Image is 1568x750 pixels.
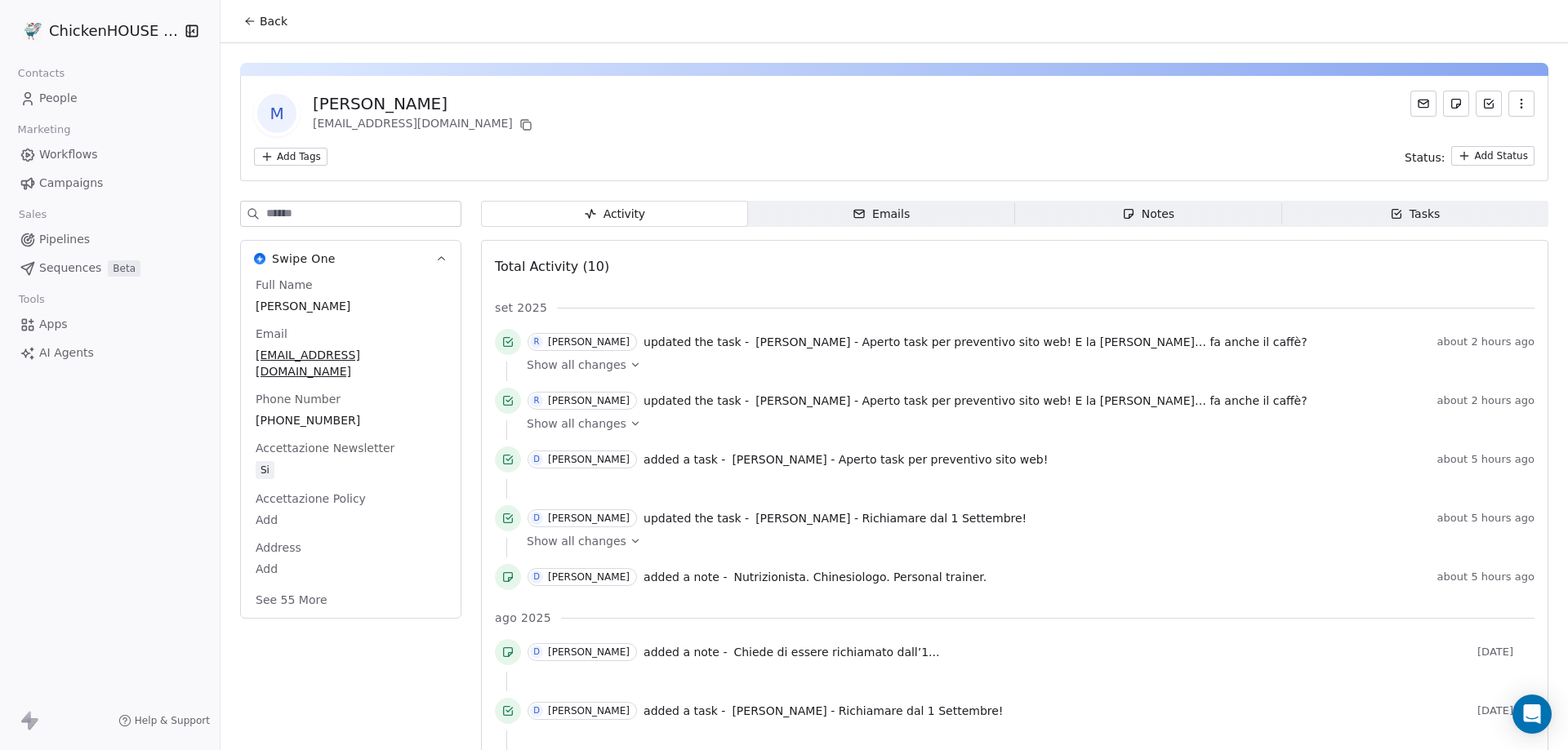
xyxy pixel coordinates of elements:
span: [PERSON_NAME] - Richiamare dal 1 Settembre! [755,512,1027,525]
span: ChickenHOUSE snc [49,20,180,42]
span: Nutrizionista. Chinesiologo. Personal trainer. [733,570,987,584]
div: [PERSON_NAME] [548,705,630,717]
span: Campaigns [39,175,103,192]
div: D [533,704,540,717]
span: Full Name [252,277,316,293]
button: See 55 More [246,585,337,615]
img: 4.jpg [23,21,42,41]
div: D [533,512,540,525]
div: Emails [853,206,910,223]
span: Email [252,326,291,342]
img: Swipe One [254,253,265,264]
span: added a task - [644,703,725,719]
div: D [533,570,540,584]
span: Show all changes [527,415,626,432]
span: Beta [108,260,140,277]
span: about 2 hours ago [1437,394,1535,407]
span: Contacts [11,61,72,86]
span: [PERSON_NAME] - Richiamare dal 1 Settembre! [732,704,1003,717]
span: about 5 hours ago [1437,453,1535,466]
span: [PERSON_NAME] [256,298,446,314]
div: [PERSON_NAME] [548,513,630,524]
span: [EMAIL_ADDRESS][DOMAIN_NAME] [256,347,446,379]
div: [PERSON_NAME] [313,92,536,115]
span: Back [260,13,287,29]
div: R [534,335,540,348]
span: [PERSON_NAME] - Aperto task per preventivo sito web! [732,453,1048,466]
a: People [13,85,207,112]
span: about 2 hours ago [1437,335,1535,348]
span: ago 2025 [495,610,551,626]
span: added a note - [644,644,727,660]
span: added a task - [644,451,725,468]
span: People [39,90,78,107]
span: about 5 hours ago [1437,570,1535,584]
span: Accettazione Policy [252,490,369,507]
span: Sales [11,202,54,227]
span: Total Activity (10) [495,259,609,274]
a: AI Agents [13,339,207,366]
a: Pipelines [13,226,207,253]
span: Marketing [11,118,78,142]
a: [PERSON_NAME] - Richiamare dal 1 Settembre! [732,701,1003,721]
span: Sequences [39,260,101,277]
span: [PERSON_NAME] - Aperto task per preventivo sito web! E la [PERSON_NAME]… fa anche il caffè? [755,394,1307,407]
div: [PERSON_NAME] [548,336,630,348]
div: D [533,646,540,659]
div: Swipe OneSwipe One [241,277,461,618]
div: [PERSON_NAME] [548,454,630,465]
button: ChickenHOUSE snc [20,17,174,45]
span: Phone Number [252,391,344,407]
span: Address [252,539,305,556]
span: [PHONE_NUMBER] [256,412,446,428]
a: SequencesBeta [13,255,207,282]
span: M [257,94,296,133]
span: Accettazione Newsletter [252,440,398,456]
span: Apps [39,316,68,333]
span: Show all changes [527,533,626,549]
a: Chiede di essere richiamato dall’1... [733,642,939,662]
span: Workflows [39,146,98,163]
a: [PERSON_NAME] - Aperto task per preventivo sito web! E la [PERSON_NAME]… fa anche il caffè? [755,391,1307,411]
span: about 5 hours ago [1437,512,1535,525]
span: updated the task - [644,334,749,350]
div: [PERSON_NAME] [548,571,630,583]
div: [PERSON_NAME] [548,646,630,658]
span: Pipelines [39,231,90,248]
a: Show all changes [527,357,1523,373]
div: [PERSON_NAME] [548,395,630,406]
div: [EMAIL_ADDRESS][DOMAIN_NAME] [313,115,536,135]
div: R [534,394,540,407]
span: added a note - [644,569,727,585]
span: Help & Support [135,714,210,727]
button: Add Tags [254,148,327,166]
span: AI Agents [39,344,94,362]
a: Show all changes [527,533,1523,549]
span: Add [256,561,446,577]
span: Status: [1405,149,1445,166]
div: Si [261,462,269,478]
div: Notes [1122,206,1174,223]
span: [DATE] [1477,704,1535,717]
span: Chiede di essere richiamato dall’1... [733,646,939,659]
span: updated the task - [644,510,749,526]
span: Tools [11,287,51,312]
span: [DATE] [1477,646,1535,659]
button: Back [234,7,297,36]
div: Tasks [1390,206,1441,223]
a: [PERSON_NAME] - Aperto task per preventivo sito web! E la [PERSON_NAME]… fa anche il caffè? [755,332,1307,352]
span: set 2025 [495,300,547,316]
a: Apps [13,311,207,338]
a: [PERSON_NAME] - Aperto task per preventivo sito web! [732,450,1048,469]
a: Campaigns [13,170,207,197]
a: [PERSON_NAME] - Richiamare dal 1 Settembre! [755,508,1027,528]
button: Swipe OneSwipe One [241,241,461,277]
a: Show all changes [527,415,1523,432]
span: [PERSON_NAME] - Aperto task per preventivo sito web! E la [PERSON_NAME]… fa anche il caffè? [755,335,1307,348]
a: Help & Support [118,714,210,727]
a: Nutrizionista. Chinesiologo. Personal trainer. [733,567,987,587]
span: Add [256,512,446,528]
span: updated the task - [644,393,749,409]
span: Show all changes [527,357,626,373]
a: Workflows [13,141,207,168]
